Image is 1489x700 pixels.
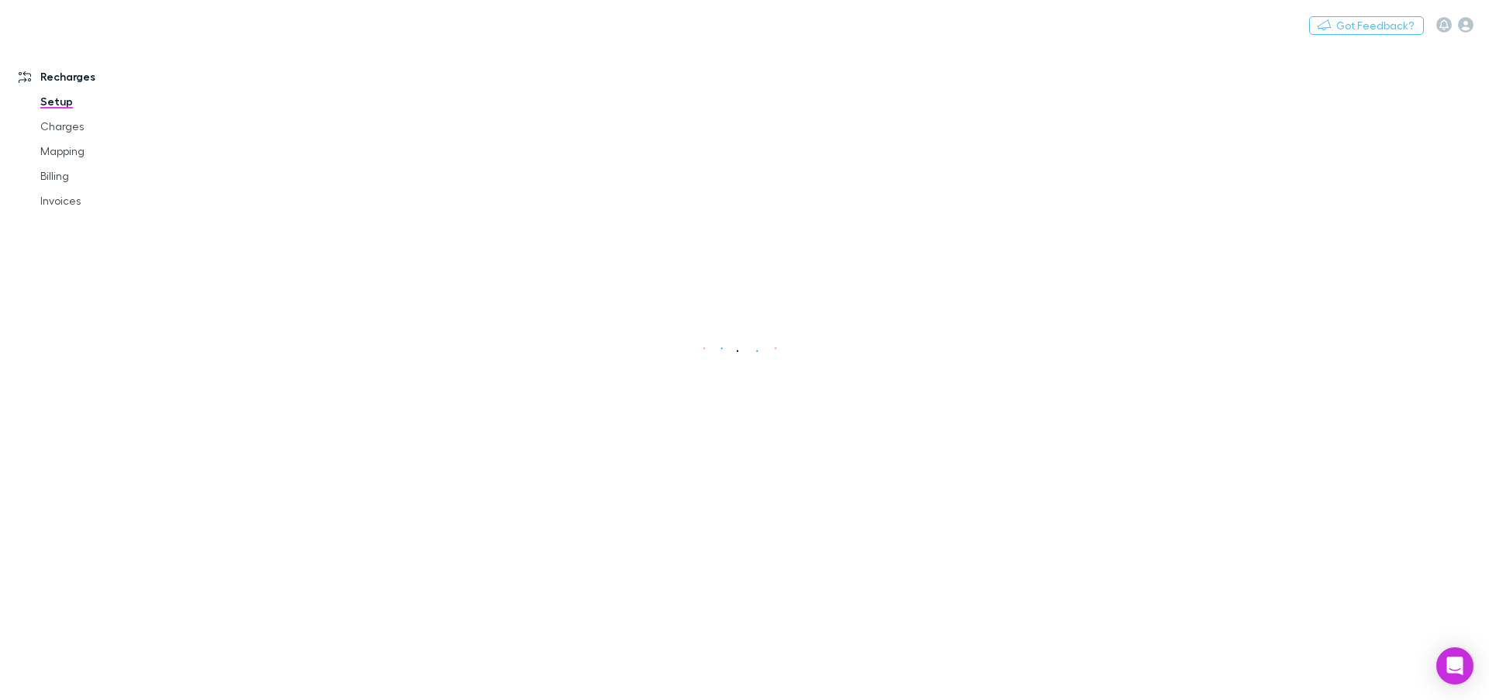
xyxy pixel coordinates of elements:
[1309,16,1424,35] button: Got Feedback?
[1436,647,1473,684] div: Open Intercom Messenger
[3,64,198,89] a: Recharges
[25,89,198,114] a: Setup
[25,188,198,213] a: Invoices
[25,114,198,139] a: Charges
[25,139,198,164] a: Mapping
[25,164,198,188] a: Billing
